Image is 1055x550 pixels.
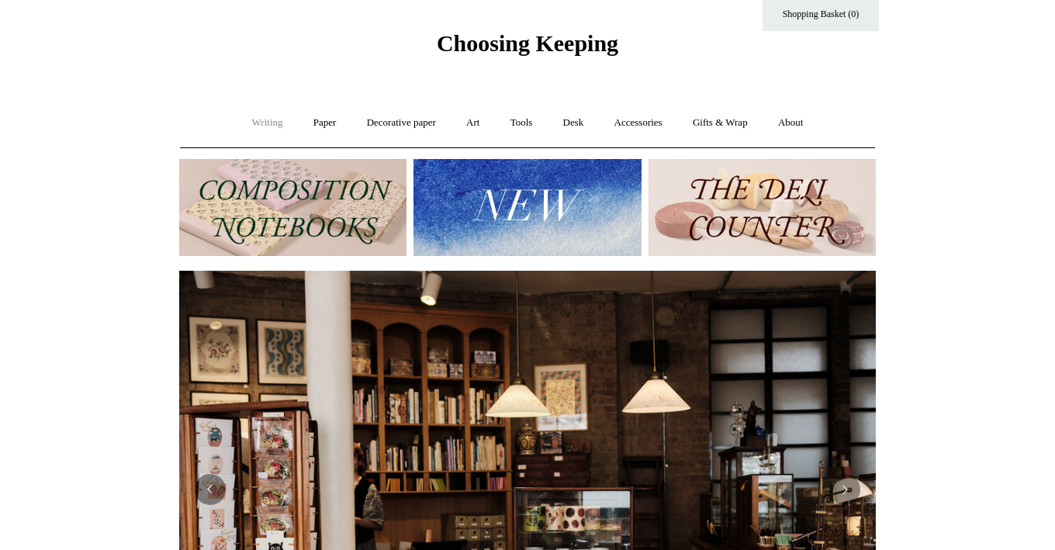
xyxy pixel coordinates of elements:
[299,102,351,144] a: Paper
[452,102,493,144] a: Art
[764,102,818,144] a: About
[437,43,618,54] a: Choosing Keeping
[549,102,598,144] a: Desk
[413,159,641,256] img: New.jpg__PID:f73bdf93-380a-4a35-bcfe-7823039498e1
[496,102,547,144] a: Tools
[829,474,860,505] button: Next
[600,102,676,144] a: Accessories
[179,159,406,256] img: 202302 Composition ledgers.jpg__PID:69722ee6-fa44-49dd-a067-31375e5d54ec
[437,30,618,56] span: Choosing Keeping
[353,102,450,144] a: Decorative paper
[679,102,762,144] a: Gifts & Wrap
[649,159,876,256] img: The Deli Counter
[195,474,226,505] button: Previous
[238,102,297,144] a: Writing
